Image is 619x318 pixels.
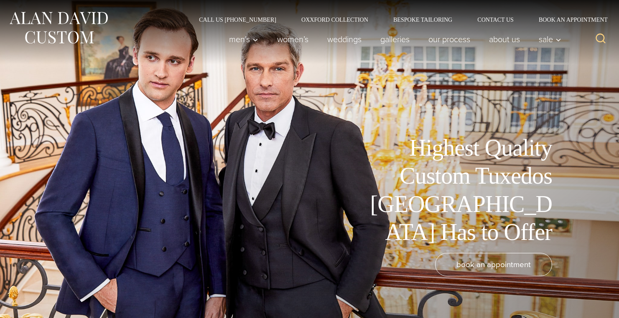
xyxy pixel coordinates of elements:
[465,17,526,23] a: Contact Us
[318,31,371,48] a: weddings
[8,9,109,46] img: Alan David Custom
[591,29,611,49] button: View Search Form
[229,35,258,43] span: Men’s
[220,31,566,48] nav: Primary Navigation
[364,134,552,246] h1: Highest Quality Custom Tuxedos [GEOGRAPHIC_DATA] Has to Offer
[480,31,530,48] a: About Us
[186,17,289,23] a: Call Us [PHONE_NUMBER]
[435,253,552,276] a: book an appointment
[289,17,381,23] a: Oxxford Collection
[381,17,465,23] a: Bespoke Tailoring
[456,258,531,270] span: book an appointment
[186,17,611,23] nav: Secondary Navigation
[526,17,611,23] a: Book an Appointment
[371,31,419,48] a: Galleries
[419,31,480,48] a: Our Process
[539,35,561,43] span: Sale
[268,31,318,48] a: Women’s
